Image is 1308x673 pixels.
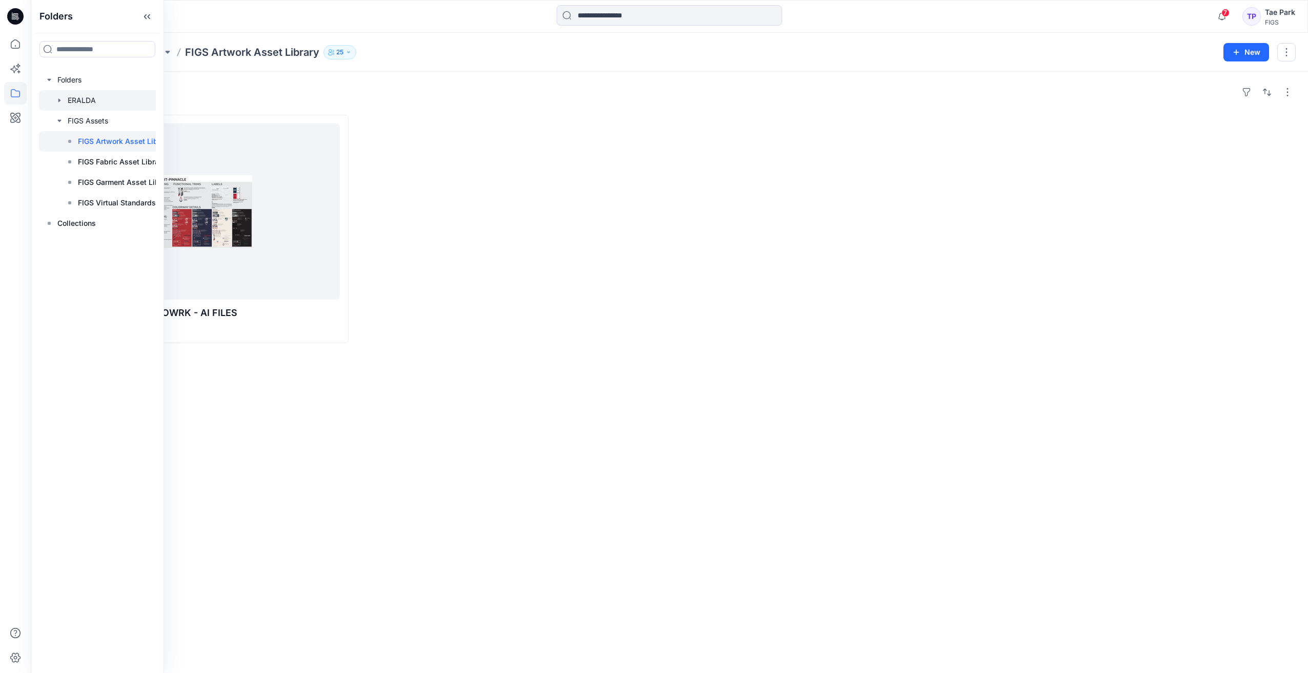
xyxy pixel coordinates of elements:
[1221,9,1230,17] span: 7
[52,123,340,300] a: Q1 2026 TEAM USA ARTOWRK - AI FILES
[1223,43,1269,61] button: New
[1242,7,1261,26] div: TP
[1265,6,1295,18] div: Tae Park
[78,156,166,168] p: FIGS Fabric Asset Library
[78,197,156,209] p: FIGS Virtual Standards
[336,47,343,58] p: 25
[78,176,173,188] p: FIGS Garment Asset Library
[1265,18,1295,26] div: FIGS
[57,217,96,229] p: Collections
[185,45,319,59] p: FIGS Artwork Asset Library
[78,135,171,148] p: FIGS Artwork Asset Library
[323,45,356,59] button: 25
[52,306,340,320] p: Q1 2026 TEAM USA ARTOWRK - AI FILES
